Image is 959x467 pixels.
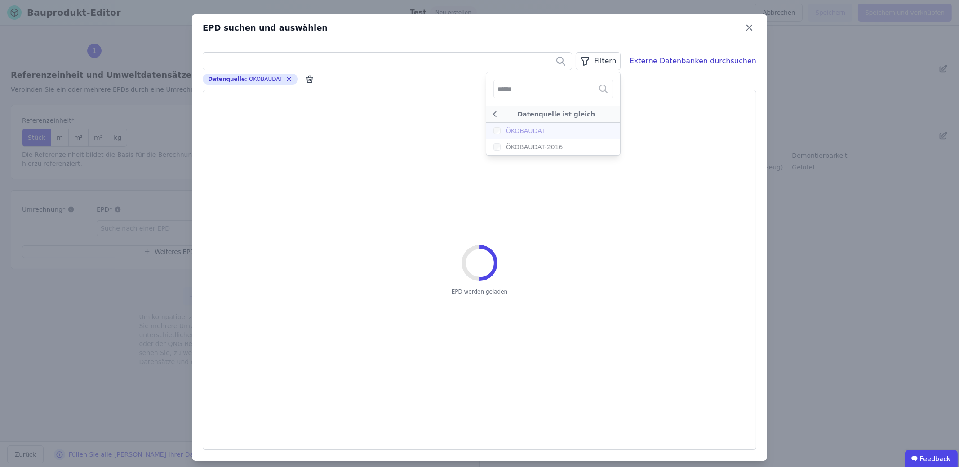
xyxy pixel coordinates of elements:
[452,288,508,295] span: EPD werden geladen
[203,22,742,34] div: EPD suchen und auswählen
[576,52,620,70] button: Filtern
[500,110,613,119] div: Datenquelle ist gleich
[208,76,247,83] span: Datenquelle :
[630,56,756,67] div: Externe Datenbanken durchsuchen
[249,76,283,83] span: ÖKOBAUDAT
[486,72,620,155] ul: Filtern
